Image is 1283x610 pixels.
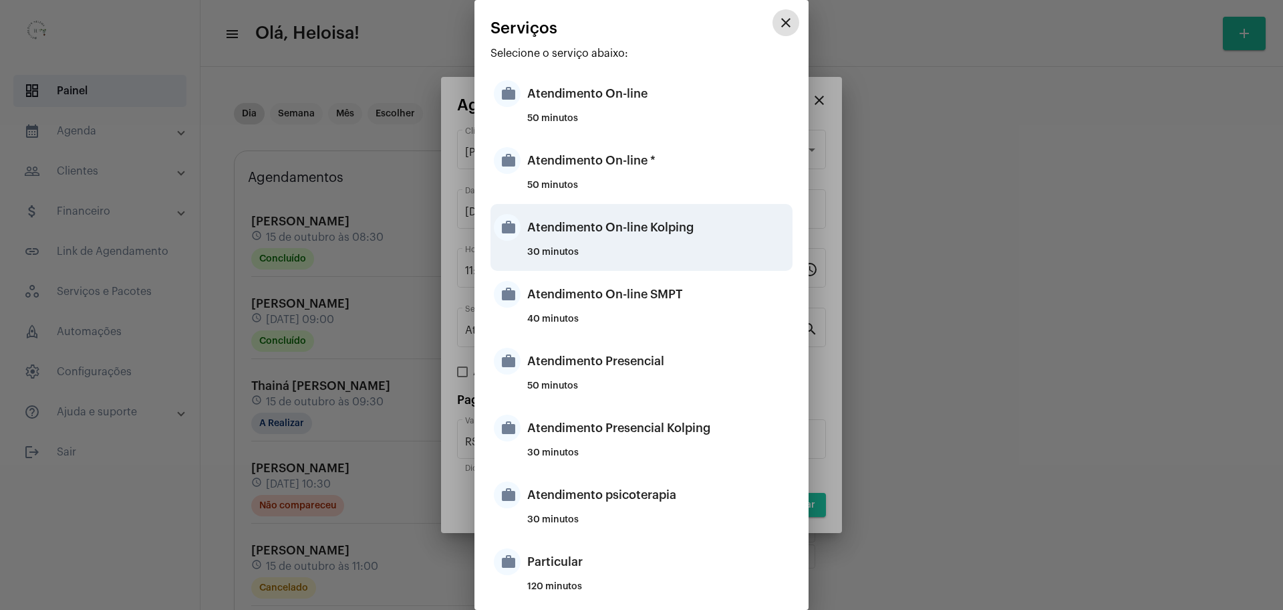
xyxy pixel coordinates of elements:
[527,582,789,602] div: 120 minutos
[494,147,521,174] mat-icon: work
[527,448,789,468] div: 30 minutos
[527,314,789,334] div: 40 minutos
[527,381,789,401] div: 50 minutos
[494,80,521,107] mat-icon: work
[527,181,789,201] div: 50 minutos
[490,19,557,37] span: Serviços
[527,140,789,181] div: Atendimento On-line *
[527,274,789,314] div: Atendimento On-line SMPT
[527,408,789,448] div: Atendimento Presencial Kolping
[494,482,521,508] mat-icon: work
[494,548,521,575] mat-icon: work
[527,74,789,114] div: Atendimento On-line
[527,542,789,582] div: Particular
[527,247,789,268] div: 30 minutos
[527,341,789,381] div: Atendimento Presencial
[494,281,521,308] mat-icon: work
[527,207,789,247] div: Atendimento On-line Kolping
[494,348,521,375] mat-icon: work
[527,515,789,535] div: 30 minutos
[527,475,789,515] div: Atendimento psicoterapia
[494,214,521,241] mat-icon: work
[494,415,521,441] mat-icon: work
[527,114,789,134] div: 50 minutos
[490,47,793,60] p: Selecione o serviço abaixo:
[778,15,794,31] mat-icon: close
